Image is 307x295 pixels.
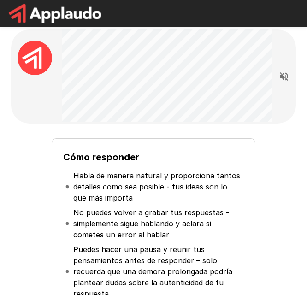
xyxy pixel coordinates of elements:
[18,41,52,75] img: applaudo_avatar.png
[73,170,242,203] p: Habla de manera natural y proporciona tantos detalles como sea posible - tus ideas son lo que más...
[275,67,293,86] button: Read questions aloud
[73,207,242,240] p: No puedes volver a grabar tus respuestas - simplemente sigue hablando y aclara si cometes un erro...
[63,152,139,163] b: Cómo responder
